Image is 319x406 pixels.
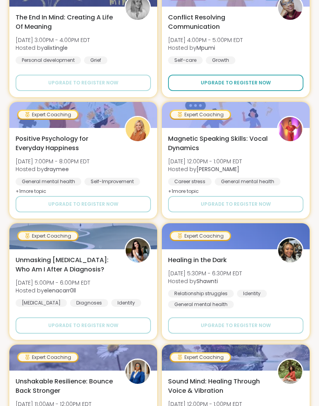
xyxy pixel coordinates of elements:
[168,44,243,52] span: Hosted by
[18,353,77,361] div: Expert Coaching
[206,56,235,64] div: Growth
[168,277,242,285] span: Hosted by
[168,301,234,308] div: General mental health
[16,165,89,173] span: Hosted by
[16,196,151,212] button: Upgrade to register now
[168,36,243,44] span: [DATE] 4:00PM - 5:00PM EDT
[16,36,90,44] span: [DATE] 3:00PM - 4:00PM EDT
[168,196,303,212] button: Upgrade to register now
[16,44,90,52] span: Hosted by
[278,360,302,384] img: Joana_Ayala
[168,317,303,334] button: Upgrade to register now
[168,269,242,277] span: [DATE] 5:30PM - 6:30PM EDT
[168,134,268,153] span: Magnetic Speaking Skills: Vocal Dynamics
[168,75,303,91] button: Upgrade to register now
[44,287,76,294] b: elenacarr0ll
[168,165,242,173] span: Hosted by
[168,377,268,395] span: Sound Mind: Healing Through Voice & Vibration
[70,299,108,307] div: Diagnoses
[171,353,230,361] div: Expert Coaching
[196,165,239,173] b: [PERSON_NAME]
[16,134,116,153] span: Positive Psychology for Everyday Happiness
[237,290,267,297] div: Identity
[168,157,242,165] span: [DATE] 12:00PM - 1:00PM EDT
[171,111,230,119] div: Expert Coaching
[201,79,271,86] span: Upgrade to register now
[16,287,90,294] span: Hosted by
[48,201,118,208] span: Upgrade to register now
[16,377,116,395] span: Unshakable Resilience: Bounce Back Stronger
[84,56,107,64] div: Grief
[201,322,271,329] span: Upgrade to register now
[196,44,215,52] b: Mpumi
[278,238,302,262] img: Shawnti
[196,277,218,285] b: Shawnti
[16,317,151,334] button: Upgrade to register now
[16,13,116,31] span: The End In Mind: Creating A Life Of Meaning
[111,299,141,307] div: Identity
[48,322,118,329] span: Upgrade to register now
[201,201,271,208] span: Upgrade to register now
[18,232,77,240] div: Expert Coaching
[16,157,89,165] span: [DATE] 7:00PM - 8:00PM EDT
[215,178,280,185] div: General mental health
[16,75,151,91] button: Upgrade to register now
[278,117,302,141] img: Lisa_LaCroix
[126,360,150,384] img: AprilMcBride
[84,178,140,185] div: Self-Improvement
[16,178,81,185] div: General mental health
[16,299,67,307] div: [MEDICAL_DATA]
[168,290,234,297] div: Relationship struggles
[168,255,227,265] span: Healing in the Dark
[44,165,69,173] b: draymee
[16,279,90,287] span: [DATE] 5:00PM - 6:00PM EDT
[168,13,268,31] span: Conflict Resolving Communication
[168,178,212,185] div: Career stress
[16,56,81,64] div: Personal development
[168,56,203,64] div: Self-care
[48,79,118,86] span: Upgrade to register now
[126,117,150,141] img: draymee
[16,255,116,274] span: Unmasking [MEDICAL_DATA]: Who Am I After A Diagnosis?
[44,44,68,52] b: alixtingle
[171,232,230,240] div: Expert Coaching
[18,111,77,119] div: Expert Coaching
[126,238,150,262] img: elenacarr0ll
